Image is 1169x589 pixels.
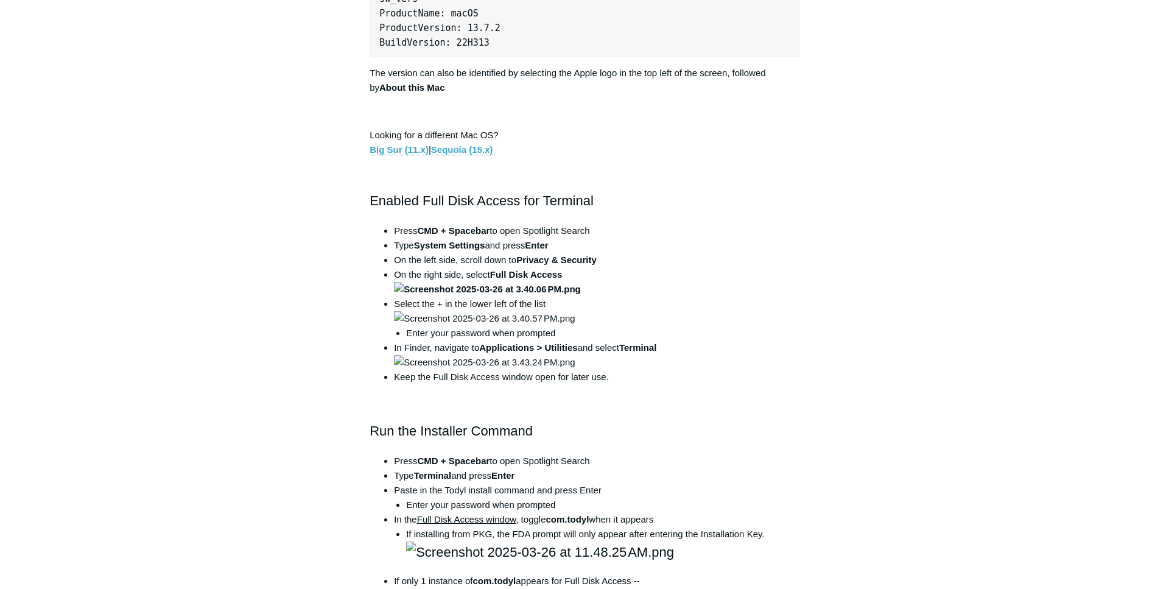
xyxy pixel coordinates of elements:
[394,224,799,238] li: Press to open Spotlight Search
[394,253,799,267] li: On the left side, scroll down to
[370,190,799,211] h2: Enabled Full Disk Access for Terminal
[406,498,799,512] li: Enter your password when prompted
[394,311,575,326] img: Screenshot 2025-03-26 at 3.40.57 PM.png
[394,468,799,483] li: Type and press
[406,527,799,563] li: If installing from PKG, the FDA prompt will only appear after entering the Installation Key.
[370,66,799,95] p: The version can also be identified by selecting the Apple logo in the top left of the screen, fol...
[370,144,429,155] a: Big Sur (11.x)
[370,128,799,157] p: Looking for a different Mac OS? |
[525,240,548,250] strong: Enter
[394,483,799,512] li: Paste in the Todyl install command and press Enter
[418,225,490,236] strong: CMD + Spacebar
[406,326,799,340] li: Enter your password when prompted
[370,420,799,442] h2: Run the Installer Command
[491,470,514,481] strong: Enter
[406,541,674,563] img: Screenshot 2025-03-26 at 11.48.25 AM.png
[431,144,493,155] a: Sequoia (15.x)
[394,238,799,253] li: Type and press
[414,470,451,481] strong: Terminal
[394,282,581,297] img: Screenshot 2025-03-26 at 3.40.06 PM.png
[394,269,581,294] strong: Full Disk Access
[479,342,577,353] strong: Applications > Utilities
[414,240,485,250] strong: System Settings
[394,340,799,370] li: In Finder, navigate to and select
[472,576,516,586] strong: com.todyl
[394,512,799,563] li: In the , toggle when it appears
[394,355,575,370] img: Screenshot 2025-03-26 at 3.43.24 PM.png
[394,297,799,340] li: Select the + in the lower left of the list
[379,82,445,93] strong: About this Mac
[394,370,799,384] li: Keep the Full Disk Access window open for later use.
[418,456,490,466] strong: CMD + Spacebar
[417,514,516,524] span: Full Disk Access window
[546,514,589,524] strong: com.todyl
[394,267,799,297] li: On the right side, select
[619,342,656,353] strong: Terminal
[516,255,597,265] strong: Privacy & Security
[394,454,799,468] li: Press to open Spotlight Search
